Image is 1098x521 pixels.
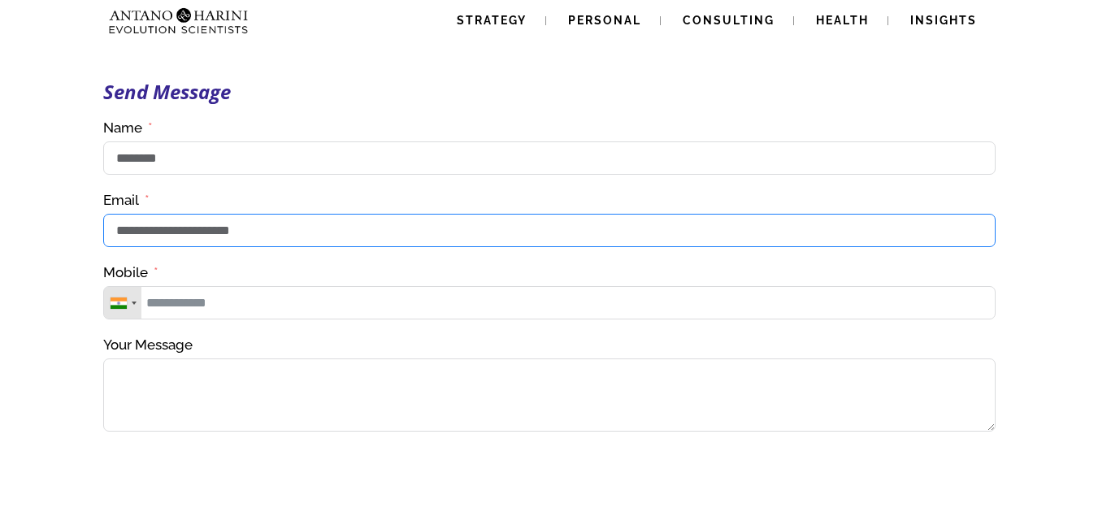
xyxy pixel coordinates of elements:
label: Mobile [103,263,158,282]
textarea: Your Message [103,358,996,432]
div: Telephone country code [104,287,141,319]
span: Insights [910,14,977,27]
input: Email [103,214,996,247]
span: Strategy [457,14,527,27]
strong: Send Message [103,78,231,105]
iframe: reCAPTCHA [103,448,350,511]
label: Your Message [103,336,193,354]
label: Email [103,191,150,210]
label: Name [103,119,153,137]
span: Consulting [683,14,775,27]
span: Health [816,14,869,27]
input: Mobile [103,286,996,319]
span: Personal [568,14,641,27]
